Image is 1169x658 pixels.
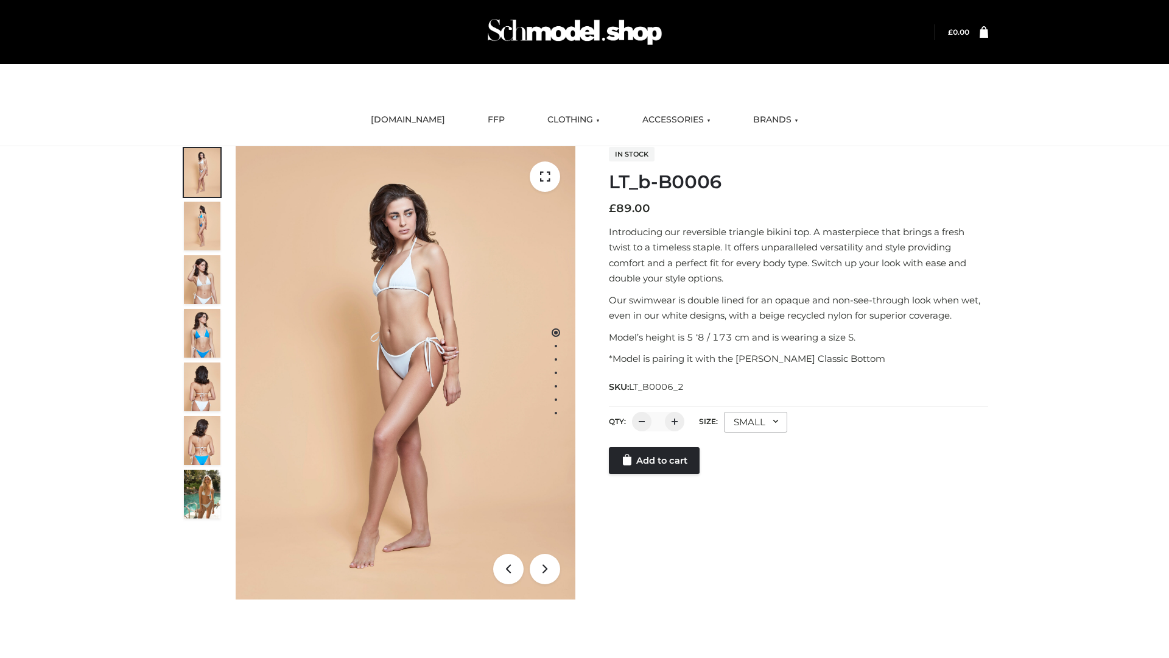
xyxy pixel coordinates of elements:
[744,107,807,133] a: BRANDS
[948,27,953,37] span: £
[609,202,650,215] bdi: 89.00
[724,412,787,433] div: SMALL
[633,107,720,133] a: ACCESSORIES
[609,351,988,367] p: *Model is pairing it with the [PERSON_NAME] Classic Bottom
[609,447,700,474] a: Add to cart
[184,470,220,518] img: Arieltop_CloudNine_AzureSky2.jpg
[362,107,454,133] a: [DOMAIN_NAME]
[609,330,988,345] p: Model’s height is 5 ‘8 / 173 cm and is wearing a size S.
[184,202,220,250] img: ArielClassicBikiniTop_CloudNine_AzureSky_OW114ECO_2-scaled.jpg
[609,202,616,215] span: £
[609,224,988,286] p: Introducing our reversible triangle bikini top. A masterpiece that brings a fresh twist to a time...
[609,417,626,426] label: QTY:
[609,147,655,161] span: In stock
[699,417,718,426] label: Size:
[609,380,685,394] span: SKU:
[609,292,988,324] p: Our swimwear is double lined for an opaque and non-see-through look when wet, even in our white d...
[609,171,988,193] h1: LT_b-B0006
[483,8,666,56] img: Schmodel Admin 964
[629,381,684,392] span: LT_B0006_2
[948,27,969,37] a: £0.00
[538,107,609,133] a: CLOTHING
[184,255,220,304] img: ArielClassicBikiniTop_CloudNine_AzureSky_OW114ECO_3-scaled.jpg
[184,416,220,465] img: ArielClassicBikiniTop_CloudNine_AzureSky_OW114ECO_8-scaled.jpg
[184,309,220,358] img: ArielClassicBikiniTop_CloudNine_AzureSky_OW114ECO_4-scaled.jpg
[184,148,220,197] img: ArielClassicBikiniTop_CloudNine_AzureSky_OW114ECO_1-scaled.jpg
[184,363,220,411] img: ArielClassicBikiniTop_CloudNine_AzureSky_OW114ECO_7-scaled.jpg
[479,107,514,133] a: FFP
[236,146,575,600] img: LT_b-B0006
[948,27,969,37] bdi: 0.00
